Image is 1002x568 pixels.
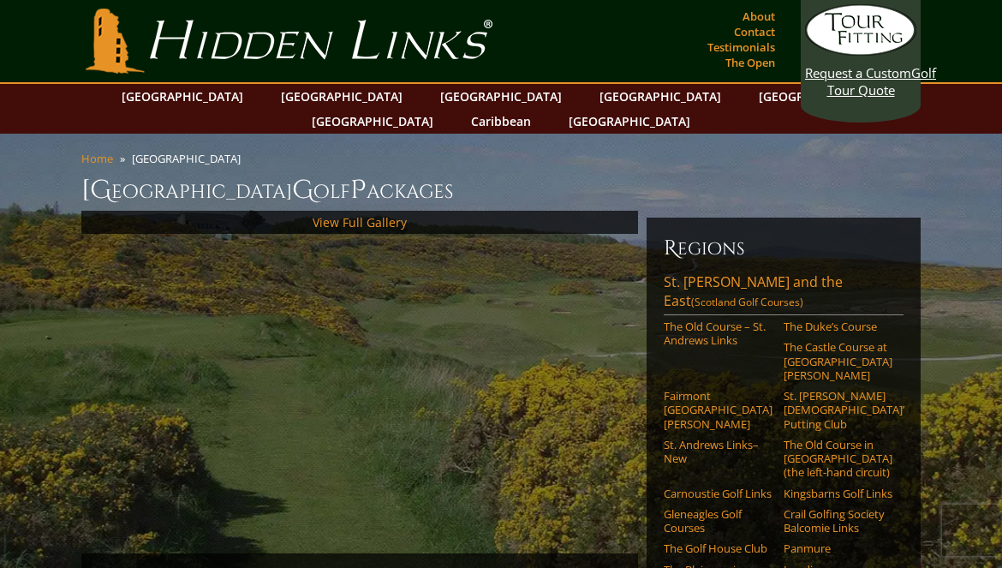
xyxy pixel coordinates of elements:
a: Gleneagles Golf Courses [664,507,772,535]
a: Caribbean [462,109,540,134]
a: [GEOGRAPHIC_DATA] [303,109,442,134]
a: The Open [721,51,779,75]
a: The Golf House Club [664,541,772,555]
a: Fairmont [GEOGRAPHIC_DATA][PERSON_NAME] [664,389,772,431]
a: The Old Course in [GEOGRAPHIC_DATA] (the left-hand circuit) [784,438,892,480]
a: Crail Golfing Society Balcomie Links [784,507,892,535]
span: P [350,173,367,207]
a: [GEOGRAPHIC_DATA] [113,84,252,109]
a: View Full Gallery [313,214,407,230]
h1: [GEOGRAPHIC_DATA] olf ackages [81,173,921,207]
li: [GEOGRAPHIC_DATA] [132,151,248,166]
a: Panmure [784,541,892,555]
span: (Scotland Golf Courses) [691,295,803,309]
a: Testimonials [703,35,779,59]
a: St. [PERSON_NAME] [DEMOGRAPHIC_DATA]’ Putting Club [784,389,892,431]
a: Home [81,151,113,166]
a: St. Andrews Links–New [664,438,772,466]
a: [GEOGRAPHIC_DATA] [272,84,411,109]
a: The Old Course – St. Andrews Links [664,320,772,348]
a: [GEOGRAPHIC_DATA] [432,84,570,109]
a: [GEOGRAPHIC_DATA] [750,84,889,109]
span: G [292,173,313,207]
a: [GEOGRAPHIC_DATA] [591,84,730,109]
h6: Regions [664,235,904,262]
span: Request a Custom [805,64,911,81]
a: About [738,4,779,28]
a: Request a CustomGolf Tour Quote [805,4,916,99]
a: Contact [730,20,779,44]
a: Carnoustie Golf Links [664,487,772,500]
a: The Castle Course at [GEOGRAPHIC_DATA][PERSON_NAME] [784,340,892,382]
a: [GEOGRAPHIC_DATA] [560,109,699,134]
a: Kingsbarns Golf Links [784,487,892,500]
a: The Duke’s Course [784,320,892,333]
a: St. [PERSON_NAME] and the East(Scotland Golf Courses) [664,272,904,315]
